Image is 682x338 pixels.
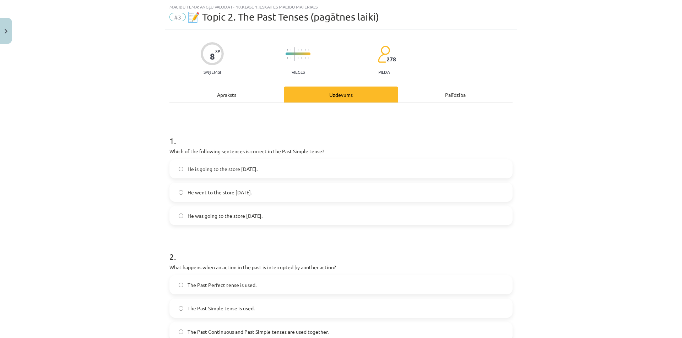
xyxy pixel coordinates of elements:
[5,29,7,34] img: icon-close-lesson-0947bae3869378f0d4975bcd49f059093ad1ed9edebbc8119c70593378902aed.svg
[169,4,513,9] div: Mācību tēma: Angļu valoda i - 10.klase 1.ieskaites mācību materiāls
[188,189,252,196] span: He went to the store [DATE].
[188,281,256,289] span: The Past Perfect tense is used.
[179,329,183,334] input: The Past Continuous and Past Simple tenses are used together.
[378,45,390,63] img: students-c634bb4e5e11cddfef0936a35e636f08e4e9abd3cc4e673bd6f9a4125e45ecb1.svg
[284,87,398,102] div: Uzdevums
[378,70,390,74] p: pilda
[210,51,215,61] div: 8
[301,49,302,51] img: icon-short-line-57e1e144782c952c97e751825c79c345078a6d821885a25fce030b3d8c18986b.svg
[169,148,513,155] p: Which of the following sentences is correct in the Past Simple tense?
[188,11,379,23] span: 📝 Topic 2. The Past Tenses (pagātnes laiki)
[201,70,224,74] p: Saņemsi
[169,264,513,271] p: What happens when an action in the past is interrupted by another action?
[215,49,220,53] span: XP
[291,49,291,51] img: icon-short-line-57e1e144782c952c97e751825c79c345078a6d821885a25fce030b3d8c18986b.svg
[179,306,183,311] input: The Past Simple tense is used.
[179,190,183,195] input: He went to the store [DATE].
[294,47,295,61] img: icon-long-line-d9ea69661e0d244f92f715978eff75569469978d946b2353a9bb055b3ed8787d.svg
[386,56,396,62] span: 278
[188,305,255,312] span: The Past Simple tense is used.
[287,49,288,51] img: icon-short-line-57e1e144782c952c97e751825c79c345078a6d821885a25fce030b3d8c18986b.svg
[169,123,513,145] h1: 1 .
[398,87,513,102] div: Palīdzība
[287,57,288,59] img: icon-short-line-57e1e144782c952c97e751825c79c345078a6d821885a25fce030b3d8c18986b.svg
[301,57,302,59] img: icon-short-line-57e1e144782c952c97e751825c79c345078a6d821885a25fce030b3d8c18986b.svg
[291,57,291,59] img: icon-short-line-57e1e144782c952c97e751825c79c345078a6d821885a25fce030b3d8c18986b.svg
[188,328,329,336] span: The Past Continuous and Past Simple tenses are used together.
[169,13,186,21] span: #3
[188,212,262,220] span: He was going to the store [DATE].
[169,239,513,261] h1: 2 .
[179,283,183,287] input: The Past Perfect tense is used.
[169,87,284,102] div: Apraksts
[179,214,183,218] input: He was going to the store [DATE].
[188,165,258,173] span: He is going to the store [DATE].
[308,57,309,59] img: icon-short-line-57e1e144782c952c97e751825c79c345078a6d821885a25fce030b3d8c18986b.svg
[179,167,183,171] input: He is going to the store [DATE].
[292,70,305,74] p: Viegls
[308,49,309,51] img: icon-short-line-57e1e144782c952c97e751825c79c345078a6d821885a25fce030b3d8c18986b.svg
